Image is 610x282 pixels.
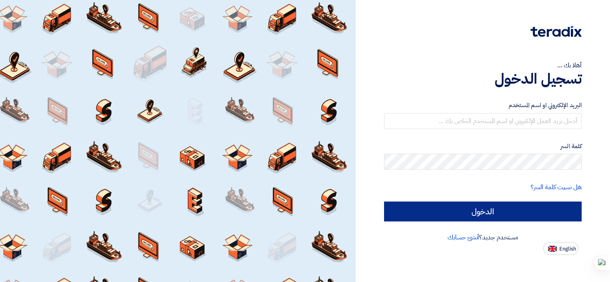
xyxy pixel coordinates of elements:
div: أهلا بك ... [384,61,582,70]
span: English [559,246,576,252]
h1: تسجيل الدخول [384,70,582,88]
input: الدخول [384,202,582,221]
label: البريد الإلكتروني او اسم المستخدم [384,101,582,110]
img: en-US.png [548,246,557,252]
a: أنشئ حسابك [448,233,479,242]
div: مستخدم جديد؟ [384,233,582,242]
img: Teradix logo [531,26,582,37]
a: هل نسيت كلمة السر؟ [531,182,582,192]
input: أدخل بريد العمل الإلكتروني او اسم المستخدم الخاص بك ... [384,113,582,129]
button: English [543,242,578,255]
label: كلمة السر [384,142,582,151]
